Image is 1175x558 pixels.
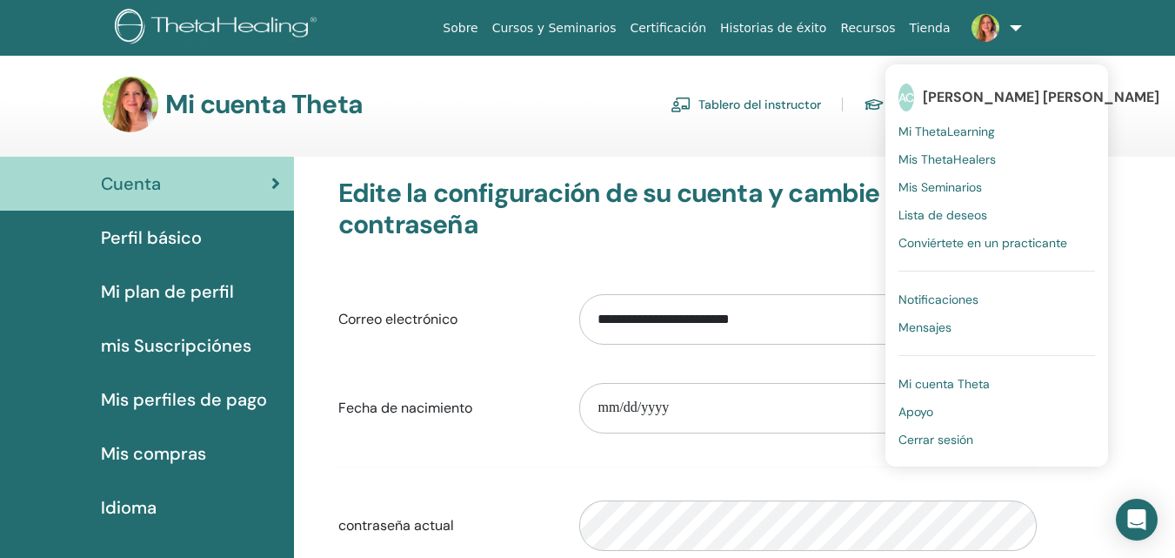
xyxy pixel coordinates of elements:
[1116,499,1158,541] div: Open Intercom Messenger
[101,387,267,413] span: Mis perfiles de pago
[101,333,251,359] span: mis Suscripciónes
[898,313,1095,341] a: Mensajes
[338,178,1037,240] h3: Edite la configuración de su cuenta y cambie su contraseña
[898,398,1095,426] a: Apoyo
[101,494,157,521] span: Idioma
[671,97,691,112] img: chalkboard-teacher.svg
[898,229,1095,257] a: Conviértete en un practicante
[864,91,1020,118] a: Tablero del estudiante
[903,12,958,44] a: Tienda
[898,292,978,307] span: Notificaciones
[898,404,933,420] span: Apoyo
[671,91,821,118] a: Tablero del instructor
[898,207,987,223] span: Lista de deseos
[165,89,363,120] h3: Mi cuenta Theta
[713,12,833,44] a: Historias de éxito
[898,426,1095,454] a: Cerrar sesión
[325,509,567,542] label: contraseña actual
[898,84,914,111] span: AC
[898,370,1095,398] a: Mi cuenta Theta
[898,124,995,139] span: Mi ThetaLearning
[898,201,1095,229] a: Lista de deseos
[325,303,567,336] label: Correo electrónico
[898,286,1095,313] a: Notificaciones
[864,97,885,112] img: graduation-cap.svg
[101,171,161,197] span: Cuenta
[623,12,713,44] a: Certificación
[833,12,902,44] a: Recursos
[898,118,1095,145] a: Mi ThetaLearning
[898,432,973,447] span: Cerrar sesión
[971,14,999,42] img: default.jpg
[898,173,1095,201] a: Mis Seminarios
[898,319,951,335] span: Mensajes
[898,151,996,167] span: Mis ThetaHealers
[101,225,202,251] span: Perfil básico
[898,376,990,392] span: Mi cuenta Theta
[898,77,1095,118] a: AC[PERSON_NAME] [PERSON_NAME]
[898,145,1095,173] a: Mis ThetaHealers
[923,88,1159,106] span: [PERSON_NAME] [PERSON_NAME]
[325,392,567,425] label: Fecha de nacimiento
[898,235,1067,251] span: Conviértete en un practicante
[898,179,982,195] span: Mis Seminarios
[103,77,158,132] img: default.jpg
[115,9,323,48] img: logo.png
[485,12,624,44] a: Cursos y Seminarios
[101,279,234,305] span: Mi plan de perfil
[101,440,206,467] span: Mis compras
[436,12,484,44] a: Sobre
